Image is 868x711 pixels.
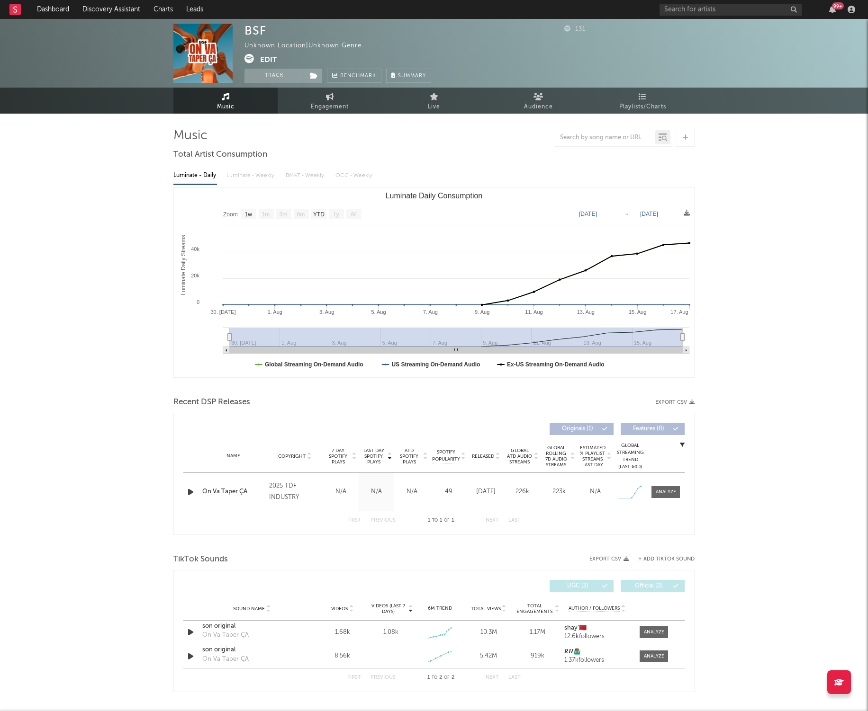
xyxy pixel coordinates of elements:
[297,211,305,218] text: 6m
[173,397,250,408] span: Recent DSP Releases
[627,426,670,432] span: Features ( 0 )
[244,24,266,37] div: BSF
[550,580,614,592] button: UGC(2)
[564,649,581,655] strong: 𝑹𝑯🤷🏽‍♂️
[444,518,450,523] span: of
[486,675,499,680] button: Next
[629,557,695,562] button: + Add TikTok Sound
[383,628,398,637] div: 1.08k
[564,625,587,631] strong: shay’🇲🇦
[556,426,599,432] span: Originals ( 1 )
[245,211,253,218] text: 1w
[418,605,462,612] div: 6M Trend
[361,487,392,497] div: N/A
[627,583,670,589] span: Official ( 0 )
[278,453,306,459] span: Copyright
[589,556,629,562] button: Export CSV
[325,487,356,497] div: N/A
[619,101,666,113] span: Playlists/Charts
[543,445,569,468] span: Global Rolling 7D Audio Streams
[638,557,695,562] button: + Add TikTok Sound
[173,149,267,160] span: Total Artist Consumption
[398,73,426,79] span: Summary
[211,309,236,315] text: 30. [DATE]
[506,448,533,465] span: Global ATD Audio Streams
[173,554,228,565] span: TikTok Sounds
[508,518,521,523] button: Last
[223,211,238,218] text: Zoom
[467,628,511,637] div: 10.3M
[320,628,364,637] div: 1.68k
[268,309,282,315] text: 1. Aug
[280,211,288,218] text: 3m
[415,672,467,684] div: 1 2 2
[415,515,467,526] div: 1 1 1
[543,487,575,497] div: 223k
[244,40,372,52] div: Unknown Location | Unknown Genre
[260,54,277,66] button: Edit
[616,442,644,471] div: Global Streaming Trend (Last 60D)
[577,309,595,315] text: 13. Aug
[525,309,542,315] text: 11. Aug
[333,211,339,218] text: 1y
[244,69,304,83] button: Track
[320,651,364,661] div: 8.56k
[432,449,460,463] span: Spotify Popularity
[331,606,348,612] span: Videos
[564,26,586,32] span: 131
[624,211,630,217] text: →
[319,309,334,315] text: 3. Aug
[262,211,270,218] text: 1m
[508,675,521,680] button: Last
[829,6,836,13] button: 99+
[475,309,489,315] text: 9. Aug
[340,71,376,82] span: Benchmark
[569,605,620,612] span: Author / Followers
[202,453,264,460] div: Name
[564,633,630,640] div: 12.6k followers
[432,487,465,497] div: 49
[197,299,199,305] text: 0
[486,518,499,523] button: Next
[382,88,486,114] a: Live
[507,361,605,368] text: Ex-US Streaming On-Demand Audio
[347,675,361,680] button: First
[361,448,386,465] span: Last Day Spotify Plays
[391,361,480,368] text: US Streaming On-Demand Audio
[428,101,440,113] span: Live
[311,101,349,113] span: Engagement
[486,88,590,114] a: Audience
[191,273,199,278] text: 20k
[472,453,494,459] span: Released
[832,2,844,9] div: 99 +
[327,69,381,83] a: Benchmark
[180,235,187,295] text: Luminate Daily Streams
[371,675,396,680] button: Previous
[423,309,438,315] text: 7. Aug
[621,423,685,435] button: Features(0)
[515,628,560,637] div: 1.17M
[515,603,554,614] span: Total Engagements
[670,309,688,315] text: 17. Aug
[579,445,606,468] span: Estimated % Playlist Streams Last Day
[564,625,630,631] a: shay’🇲🇦
[640,211,658,217] text: [DATE]
[173,88,278,114] a: Music
[432,518,438,523] span: to
[191,246,199,252] text: 40k
[202,487,264,497] a: On Va Taper ÇA
[655,400,695,405] button: Export CSV
[564,657,630,664] div: 1.37k followers
[555,134,655,142] input: Search by song name or URL
[556,583,599,589] span: UGC ( 2 )
[524,101,553,113] span: Audience
[202,631,249,640] div: On Va Taper ÇA
[515,651,560,661] div: 919k
[371,518,396,523] button: Previous
[470,487,502,497] div: [DATE]
[369,603,407,614] span: Videos (last 7 days)
[471,606,501,612] span: Total Views
[350,211,356,218] text: All
[347,518,361,523] button: First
